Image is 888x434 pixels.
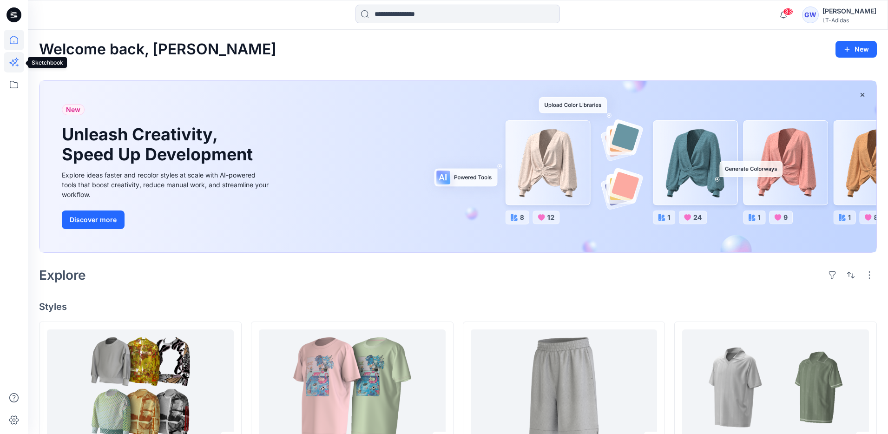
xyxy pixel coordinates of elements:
[62,210,271,229] a: Discover more
[62,210,125,229] button: Discover more
[62,125,257,164] h1: Unleash Creativity, Speed Up Development
[62,170,271,199] div: Explore ideas faster and recolor styles at scale with AI-powered tools that boost creativity, red...
[783,8,793,15] span: 33
[822,17,876,24] div: LT-Adidas
[66,104,80,115] span: New
[802,7,819,23] div: GW
[835,41,877,58] button: New
[39,268,86,283] h2: Explore
[39,301,877,312] h4: Styles
[39,41,276,58] h2: Welcome back, [PERSON_NAME]
[822,6,876,17] div: [PERSON_NAME]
